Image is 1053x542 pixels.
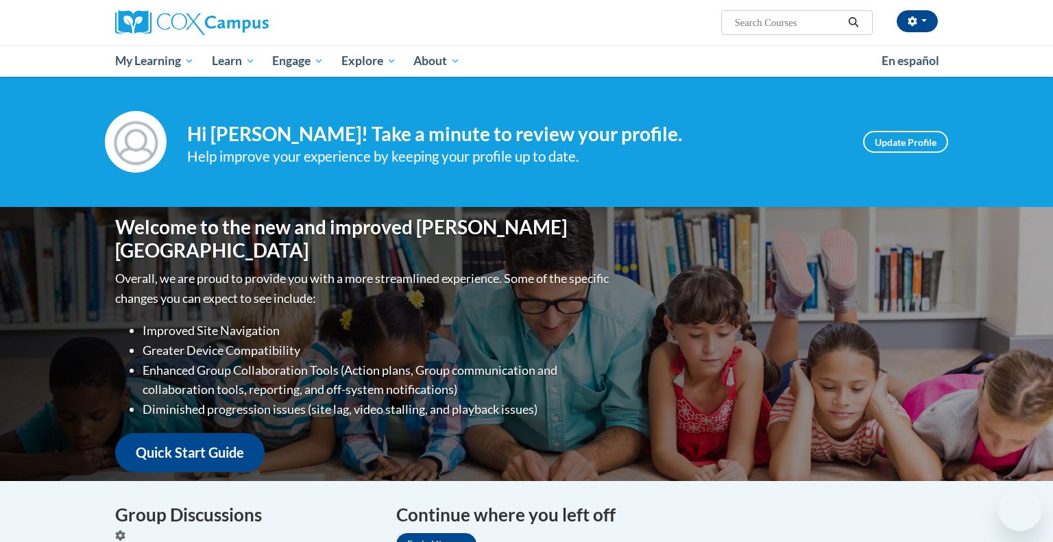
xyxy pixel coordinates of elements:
[212,53,255,69] span: Learn
[873,47,948,75] a: En español
[95,45,958,77] div: Main menu
[115,10,269,35] img: Cox Campus
[115,53,194,69] span: My Learning
[734,14,843,31] input: Search Courses
[413,53,460,69] span: About
[272,53,324,69] span: Engage
[405,45,470,77] a: About
[115,216,612,262] h1: Welcome to the new and improved [PERSON_NAME][GEOGRAPHIC_DATA]
[143,399,612,419] li: Diminished progression issues (site lag, video stalling, and playback issues)
[187,145,843,168] div: Help improve your experience by keeping your profile up to date.
[115,502,376,528] h4: Group Discussions
[203,45,264,77] a: Learn
[998,487,1042,531] iframe: Button to launch messaging window
[882,53,939,68] span: En español
[263,45,332,77] a: Engage
[106,45,203,77] a: My Learning
[115,10,376,35] a: Cox Campus
[143,341,612,360] li: Greater Device Compatibility
[115,433,265,472] a: Quick Start Guide
[332,45,405,77] a: Explore
[143,360,612,400] li: Enhanced Group Collaboration Tools (Action plans, Group communication and collaboration tools, re...
[863,131,948,153] a: Update Profile
[396,502,938,528] h4: Continue where you left off
[843,14,864,31] button: Search
[897,10,938,32] button: Account Settings
[115,269,612,308] p: Overall, we are proud to provide you with a more streamlined experience. Some of the specific cha...
[341,53,396,69] span: Explore
[187,123,843,146] h4: Hi [PERSON_NAME]! Take a minute to review your profile.
[105,111,167,173] img: Profile Image
[143,321,612,341] li: Improved Site Navigation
